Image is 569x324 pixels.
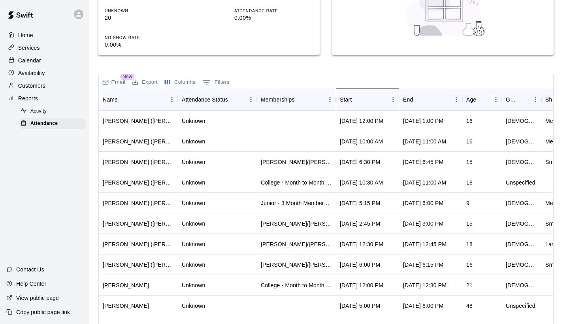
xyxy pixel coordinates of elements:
a: Customers [6,80,83,92]
div: Shirt Size [545,89,558,111]
button: Menu [529,94,541,105]
div: Aug 11, 2025 at 10:30 AM [340,179,383,186]
div: Parker Lee (Parker Lee) [103,261,174,269]
div: Unknown [182,117,205,125]
div: Unknown [182,281,205,289]
div: Unknown [182,158,205,166]
p: View public page [16,294,59,302]
a: Calendar [6,55,83,66]
div: Aug 11, 2025 at 2:45 PM [340,220,380,228]
div: Male [506,261,537,269]
div: Aug 11, 2025 at 12:30 PM [403,281,447,289]
span: Activity [30,107,47,115]
div: 48 [466,302,473,310]
div: Blake Echternacht (Aaron Echternacht) [103,240,174,248]
div: Attendance Status [182,89,228,111]
p: Help Center [16,280,46,288]
p: Reports [18,94,38,102]
div: Todd/Brad - Monthly 1x per Week [261,158,332,166]
div: Memberships [261,89,295,111]
div: End [403,89,413,111]
div: Aug 11, 2025 at 11:00 AM [403,138,446,145]
p: 20 [105,14,184,22]
div: Unknown [182,138,205,145]
div: Male [506,240,537,248]
div: 15 [466,158,473,166]
div: Home [6,29,83,41]
div: Unknown [182,220,205,228]
div: Aug 11, 2025 at 12:00 PM [340,117,383,125]
div: Aug 11, 2025 at 12:00 PM [340,281,383,289]
div: Activity [19,106,86,117]
div: Austin Gompertz (Derek Gompertz) [103,199,174,207]
div: Male [506,158,537,166]
div: Unspecified [506,179,535,186]
div: Aug 11, 2025 at 6:45 PM [403,158,443,166]
a: Availability [6,67,83,79]
p: Email [111,78,126,86]
p: NO SHOW RATE [105,35,184,41]
div: College - Month to Month Membership [261,281,332,289]
div: Jack DeSilver (Mike DeSilver) [103,220,174,228]
button: Sort [228,94,239,105]
div: Joseph Krautheim (Paul Krautheim ) [103,117,174,125]
div: Aug 11, 2025 at 11:00 AM [403,179,446,186]
div: Attendance Status [178,89,257,111]
button: Sort [118,94,129,105]
div: 16 [466,117,473,125]
p: Customers [18,82,45,90]
div: Aug 11, 2025 at 3:00 PM [403,220,443,228]
div: Matthew Rugel (Lisa Rugel) [103,138,174,145]
a: Attendance [19,117,89,130]
div: Jack Fournier (Jack Fournier) [103,179,174,186]
div: College - Month to Month Membership [261,179,332,186]
div: Junior - 3 Month Membership , Youth Hitting 3 month [261,199,332,207]
div: Aug 11, 2025 at 1:00 PM [403,117,443,125]
div: Todd/Brad- 3 Month Membership - 2x per week [261,261,332,269]
button: Sort [413,94,424,105]
span: Attendance [30,120,58,128]
div: Todd/Brad - Full Year Member Unlimited , Advanced Hitting Full Year - 3x per week [261,220,332,228]
div: Jose Melendez [103,302,149,310]
div: Small [545,158,560,166]
div: Male [506,138,537,145]
div: Gender [502,89,541,111]
button: Select columns [163,76,198,89]
button: Email [100,77,127,88]
button: Menu [450,94,462,105]
div: Age [462,89,502,111]
div: Unknown [182,302,205,310]
div: Aug 11, 2025 at 12:30 PM [340,240,383,248]
a: Reports [6,92,83,104]
div: Male [506,199,537,207]
div: Memberships [257,89,336,111]
p: ATTENDANCE RATE [234,8,313,14]
div: Male [506,220,537,228]
button: Export [130,76,160,89]
div: Medium [545,199,565,207]
div: 15 [466,220,473,228]
div: Unknown [182,261,205,269]
button: Sort [518,94,529,105]
div: Tom/Mike - Hybrid Membership [261,240,332,248]
div: Gender [506,89,518,111]
div: 18 [466,179,473,186]
p: Services [18,44,40,52]
span: New [120,73,134,80]
button: Menu [245,94,257,105]
div: Jayden Peguero (Kevin Levine) [103,158,174,166]
button: Sort [476,94,487,105]
div: Aug 11, 2025 at 10:00 AM [340,138,383,145]
p: Availability [18,69,45,77]
p: Home [18,31,33,39]
div: Unknown [182,199,205,207]
a: Services [6,42,83,54]
button: Show filters [201,76,232,89]
div: 16 [466,261,473,269]
button: Menu [166,94,178,105]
